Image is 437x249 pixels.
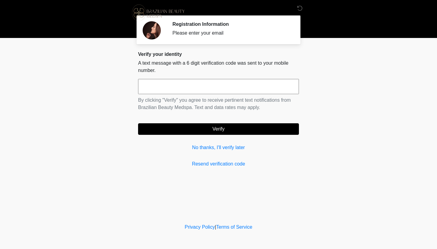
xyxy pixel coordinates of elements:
img: Agent Avatar [143,21,161,39]
a: | [215,224,216,230]
p: By clicking "Verify" you agree to receive pertinent text notifications from Brazilian Beauty Meds... [138,97,299,111]
a: Terms of Service [216,224,252,230]
button: Verify [138,123,299,135]
h2: Verify your identity [138,51,299,57]
a: Resend verification code [138,160,299,168]
img: Brazilian Beauty Medspa Logo [132,5,185,21]
div: Please enter your email [172,29,290,37]
p: A text message with a 6 digit verification code was sent to your mobile number. [138,60,299,74]
a: No thanks, I'll verify later [138,144,299,151]
a: Privacy Policy [185,224,215,230]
